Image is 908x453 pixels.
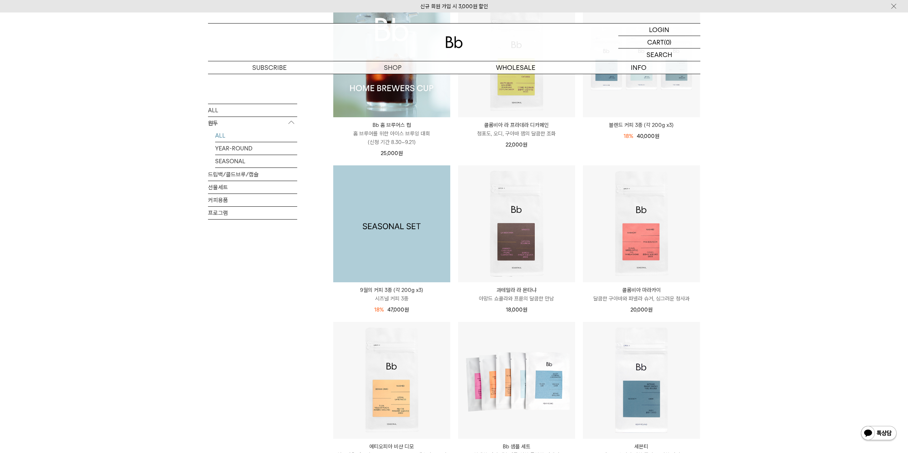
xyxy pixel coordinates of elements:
[664,36,671,48] p: (0)
[618,24,700,36] a: LOGIN
[208,206,297,219] a: 프로그램
[374,305,384,314] div: 18%
[458,121,575,138] a: 콜롬비아 라 프라데라 디카페인 청포도, 오디, 구아바 잼의 달콤한 조화
[446,36,463,48] img: 로고
[208,194,297,206] a: 커피용품
[398,150,403,156] span: 원
[331,61,454,74] a: SHOP
[420,3,488,10] a: 신규 회원 가입 시 3,000원 할인
[583,121,700,129] a: 블렌드 커피 3종 (각 200g x3)
[583,286,700,303] a: 콜롬비아 마라카이 달콤한 구아바와 파넬라 슈거, 싱그러운 청사과
[333,294,450,303] p: 시즈널 커피 3종
[208,181,297,193] a: 선물세트
[624,132,633,140] div: 18%
[583,322,700,439] img: 세븐티
[583,286,700,294] p: 콜롬비아 마라카이
[458,322,575,439] img: Bb 샘플 세트
[583,294,700,303] p: 달콤한 구아바와 파넬라 슈거, 싱그러운 청사과
[637,133,659,139] span: 40,000
[333,129,450,146] p: 홈 브루어를 위한 아이스 브루잉 대회 (신청 기간 8.30~9.21)
[523,141,527,148] span: 원
[646,48,672,61] p: SEARCH
[655,133,659,139] span: 원
[333,442,450,451] p: 에티오피아 비샨 디모
[523,307,527,313] span: 원
[333,165,450,282] a: 9월의 커피 3종 (각 200g x3)
[208,168,297,180] a: 드립백/콜드브루/캡슐
[860,425,897,442] img: 카카오톡 채널 1:1 채팅 버튼
[506,141,527,148] span: 22,000
[458,121,575,129] p: 콜롬비아 라 프라데라 디카페인
[458,286,575,303] a: 과테말라 라 몬타냐 아망드 쇼콜라와 프룬의 달콤한 만남
[618,36,700,48] a: CART (0)
[454,61,577,74] p: WHOLESALE
[458,165,575,282] img: 과테말라 라 몬타냐
[648,307,653,313] span: 원
[458,129,575,138] p: 청포도, 오디, 구아바 잼의 달콤한 조화
[583,165,700,282] img: 콜롬비아 마라카이
[333,286,450,294] p: 9월의 커피 3종 (각 200g x3)
[333,121,450,146] a: Bb 홈 브루어스 컵 홈 브루어를 위한 아이스 브루잉 대회(신청 기간 8.30~9.21)
[215,129,297,141] a: ALL
[647,36,664,48] p: CART
[215,142,297,154] a: YEAR-ROUND
[583,442,700,451] p: 세븐티
[333,286,450,303] a: 9월의 커피 3종 (각 200g x3) 시즈널 커피 3종
[630,307,653,313] span: 20,000
[333,165,450,282] img: 1000000743_add2_064.png
[208,61,331,74] a: SUBSCRIBE
[458,442,575,451] p: Bb 샘플 세트
[208,104,297,116] a: ALL
[649,24,669,36] p: LOGIN
[387,307,409,313] span: 47,000
[577,61,700,74] p: INFO
[458,286,575,294] p: 과테말라 라 몬타냐
[333,322,450,439] img: 에티오피아 비샨 디모
[404,307,409,313] span: 원
[458,294,575,303] p: 아망드 쇼콜라와 프룬의 달콤한 만남
[333,121,450,129] p: Bb 홈 브루어스 컵
[208,117,297,129] p: 원두
[215,155,297,167] a: SEASONAL
[381,150,403,156] span: 25,000
[506,307,527,313] span: 18,000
